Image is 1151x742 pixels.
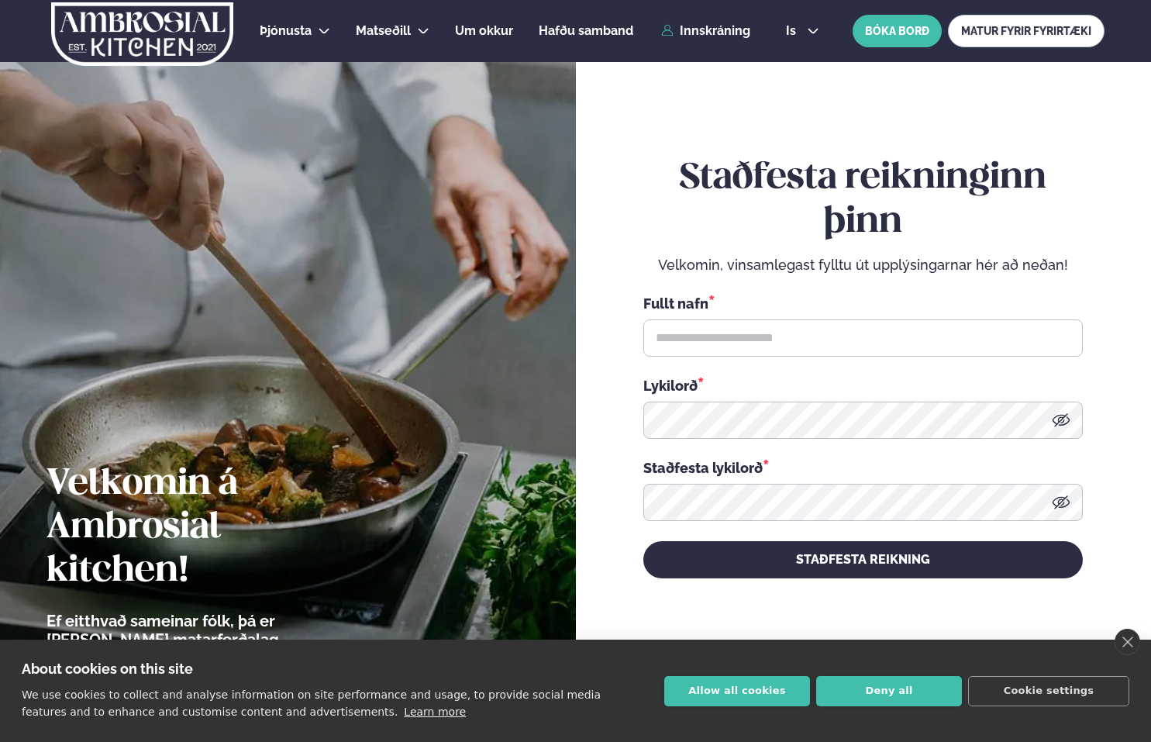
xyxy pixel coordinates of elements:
[455,22,513,40] a: Um okkur
[643,293,1083,313] div: Fullt nafn
[539,22,633,40] a: Hafðu samband
[948,15,1104,47] a: MATUR FYRIR FYRIRTÆKI
[664,676,810,706] button: Allow all cookies
[260,22,312,40] a: Þjónusta
[643,457,1083,478] div: Staðfesta lykilorð
[643,541,1083,578] button: STAÐFESTA REIKNING
[539,23,633,38] span: Hafðu samband
[356,23,411,38] span: Matseðill
[968,676,1129,706] button: Cookie settings
[786,25,801,37] span: is
[47,612,368,649] p: Ef eitthvað sameinar fólk, þá er [PERSON_NAME] matarferðalag.
[643,256,1083,274] p: Velkomin, vinsamlegast fylltu út upplýsingarnar hér að neðan!
[661,24,750,38] a: Innskráning
[455,23,513,38] span: Um okkur
[404,706,466,718] a: Learn more
[1115,629,1140,655] a: close
[643,375,1083,395] div: Lykilorð
[356,22,411,40] a: Matseðill
[853,15,942,47] button: BÓKA BORÐ
[816,676,962,706] button: Deny all
[47,463,368,593] h2: Velkomin á Ambrosial kitchen!
[50,2,235,66] img: logo
[22,689,601,718] p: We use cookies to collect and analyse information on site performance and usage, to provide socia...
[774,25,832,37] button: is
[22,661,193,677] strong: About cookies on this site
[643,157,1083,243] h2: Staðfesta reikninginn þinn
[260,23,312,38] span: Þjónusta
